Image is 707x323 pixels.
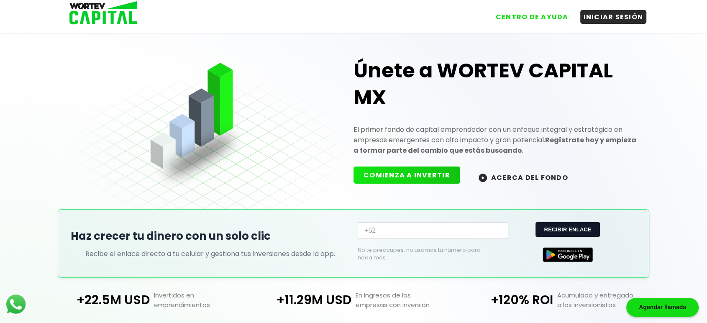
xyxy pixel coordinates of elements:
[353,124,636,156] p: El primer fondo de capital emprendedor con un enfoque integral y estratégico en empresas emergent...
[253,290,351,310] p: +11.29M USD
[553,290,656,310] p: Acumulado y entregado a los inversionistas
[492,10,572,24] button: CENTRO DE AYUDA
[543,247,593,262] img: Google Play
[626,298,699,317] div: Agendar llamada
[85,249,335,259] p: Recibe el enlace directo a tu celular y gestiona tus inversiones desde la app.
[479,174,487,182] img: wortev-capital-acerca-del-fondo
[469,168,578,186] button: ACERCA DEL FONDO
[351,290,454,310] p: En ingresos de las empresas con inversión
[454,290,553,310] p: +120% ROI
[358,246,495,261] p: No te preocupes, no usamos tu número para nada más.
[353,57,636,111] h1: Únete a WORTEV CAPITAL MX
[4,292,28,316] img: logos_whatsapp-icon.242b2217.svg
[353,167,460,184] button: COMIENZA A INVERTIR
[71,228,349,244] h2: Haz crecer tu dinero con un solo clic
[353,172,469,182] a: COMIENZA A INVERTIR
[580,10,647,24] button: INICIAR SESIÓN
[572,4,647,24] a: INICIAR SESIÓN
[353,135,636,155] strong: Regístrate hoy y empieza a formar parte del cambio que estás buscando
[51,290,150,310] p: +22.5M USD
[535,222,599,237] button: RECIBIR ENLACE
[150,290,253,310] p: Invertidos en emprendimientos
[484,4,572,24] a: CENTRO DE AYUDA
